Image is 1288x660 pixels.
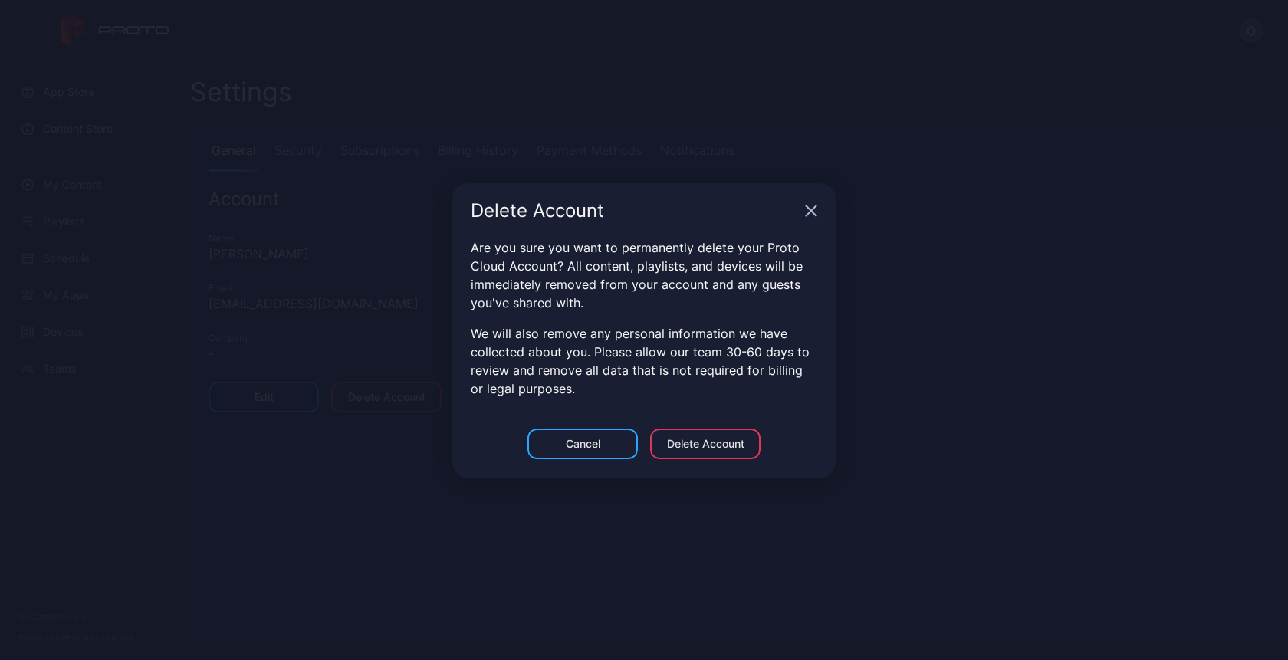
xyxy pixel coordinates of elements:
[566,438,600,450] div: Cancel
[650,429,761,459] button: Delete Account
[667,438,744,450] div: Delete Account
[471,202,799,220] div: Delete Account
[471,238,817,312] p: Are you sure you want to permanently delete your Proto Cloud Account? All content, playlists, and...
[471,324,817,398] p: We will also remove any personal information we have collected about you. Please allow our team 3...
[527,429,638,459] button: Cancel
